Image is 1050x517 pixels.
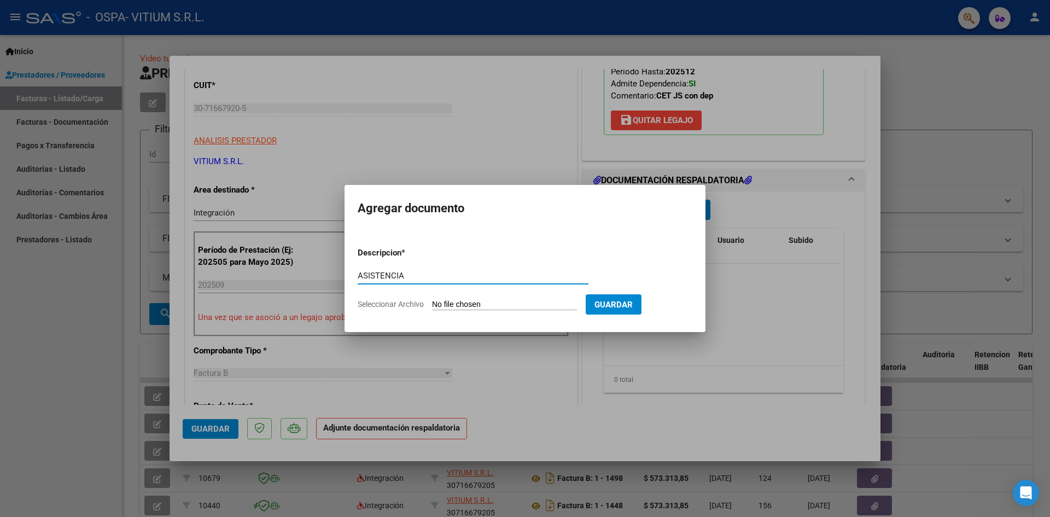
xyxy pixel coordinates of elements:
p: Descripcion [358,247,458,259]
div: Open Intercom Messenger [1013,480,1039,506]
button: Guardar [586,294,641,315]
h2: Agregar documento [358,198,692,219]
span: Seleccionar Archivo [358,300,424,309]
span: Guardar [594,300,633,310]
